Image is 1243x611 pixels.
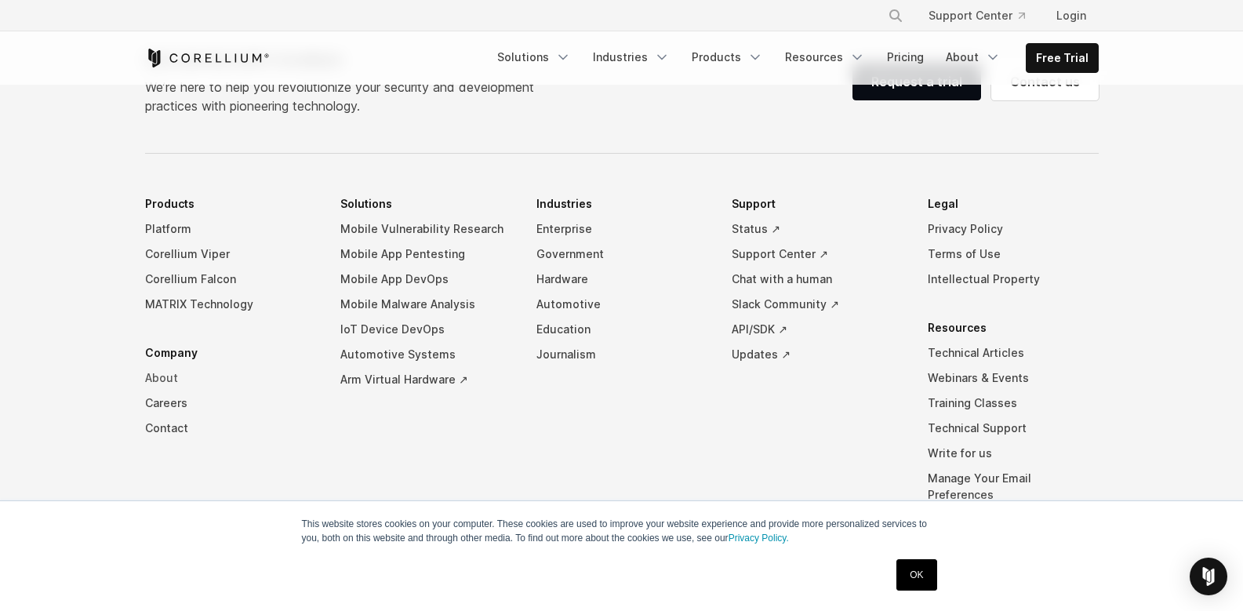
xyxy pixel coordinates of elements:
a: Technical Articles [928,340,1099,366]
a: OK [896,559,936,591]
a: Login [1044,2,1099,30]
a: Write for us [928,441,1099,466]
a: Free Trial [1027,44,1098,72]
a: Mobile App Pentesting [340,242,511,267]
a: MATRIX Technology [145,292,316,317]
a: Government [536,242,707,267]
p: This website stores cookies on your computer. These cookies are used to improve your website expe... [302,517,942,545]
a: Technical Support [928,416,1099,441]
a: Support Center [916,2,1038,30]
a: Terms of Use [928,242,1099,267]
a: Intellectual Property [928,267,1099,292]
a: Training Classes [928,391,1099,416]
a: Products [682,43,772,71]
p: We’re here to help you revolutionize your security and development practices with pioneering tech... [145,78,547,115]
a: IoT Device DevOps [340,317,511,342]
a: Slack Community ↗ [732,292,903,317]
div: Navigation Menu [145,191,1099,531]
a: Solutions [488,43,580,71]
a: Arm Virtual Hardware ↗ [340,367,511,392]
a: Chat with a human [732,267,903,292]
div: Navigation Menu [869,2,1099,30]
a: Careers [145,391,316,416]
a: API/SDK ↗ [732,317,903,342]
a: Automotive Systems [340,342,511,367]
a: Webinars & Events [928,366,1099,391]
a: Privacy Policy [928,216,1099,242]
a: Corellium Falcon [145,267,316,292]
a: Education [536,317,707,342]
button: Search [881,2,910,30]
a: About [936,43,1010,71]
a: Enterprise [536,216,707,242]
a: Journalism [536,342,707,367]
a: Corellium Home [145,49,270,67]
div: Navigation Menu [488,43,1099,73]
a: Contact [145,416,316,441]
a: Status ↗ [732,216,903,242]
div: Open Intercom Messenger [1190,558,1227,595]
a: Hardware [536,267,707,292]
a: Resources [776,43,874,71]
a: Mobile App DevOps [340,267,511,292]
a: Automotive [536,292,707,317]
a: Platform [145,216,316,242]
a: Privacy Policy. [729,533,789,544]
a: Industries [583,43,679,71]
a: Support Center ↗ [732,242,903,267]
a: Mobile Vulnerability Research [340,216,511,242]
a: About [145,366,316,391]
a: Updates ↗ [732,342,903,367]
a: Corellium Viper [145,242,316,267]
a: Mobile Malware Analysis [340,292,511,317]
a: Pricing [878,43,933,71]
a: Manage Your Email Preferences [928,466,1099,507]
